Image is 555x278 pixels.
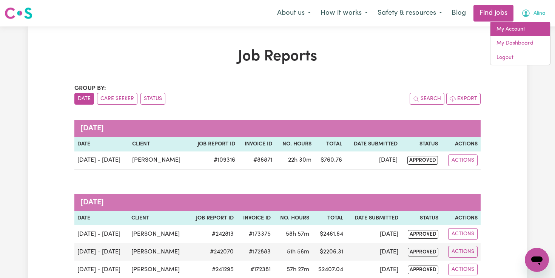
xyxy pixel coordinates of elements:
span: approved [408,230,438,239]
span: approved [408,248,438,256]
button: sort invoices by care seeker [97,93,137,105]
th: Status [401,211,442,225]
a: My Account [490,22,550,37]
button: Export [446,93,481,105]
th: Status [401,137,441,151]
a: My Dashboard [490,36,550,51]
th: Client [129,137,190,151]
span: Group by: [74,85,106,91]
h1: Job Reports [74,48,481,66]
th: Date [74,211,128,225]
button: Actions [448,228,478,240]
th: Date Submitted [345,137,401,151]
td: [DATE] - [DATE] [74,151,129,170]
th: Date [74,137,129,151]
a: Careseekers logo [5,5,32,22]
td: [PERSON_NAME] [128,243,188,261]
span: approved [407,156,438,165]
th: Invoice ID [238,137,276,151]
td: # 109316 [190,151,238,170]
td: $ 2206.31 [312,243,346,261]
th: Job Report ID [190,137,238,151]
button: My Account [516,5,550,21]
span: 58 hours 57 minutes [286,231,309,237]
td: [PERSON_NAME] [129,151,190,170]
td: #173375 [237,225,274,243]
td: #172883 [237,243,274,261]
td: [PERSON_NAME] [128,225,188,243]
button: Actions [448,264,478,275]
th: Total [314,137,345,151]
button: Safety & resources [373,5,447,21]
button: About us [272,5,316,21]
th: Actions [441,211,481,225]
th: Job Report ID [188,211,237,225]
span: 57 hours 27 minutes [287,267,309,273]
td: [DATE] - [DATE] [74,243,128,261]
div: My Account [490,22,550,65]
button: How it works [316,5,373,21]
th: Client [128,211,188,225]
td: # 242070 [188,243,237,261]
td: [DATE] [345,151,401,170]
td: [DATE] [346,225,401,243]
button: sort invoices by date [74,93,94,105]
span: 51 hours 56 minutes [287,249,309,255]
a: Blog [447,5,470,22]
span: Alina [533,9,546,18]
button: Search [410,93,444,105]
td: $ 760.76 [314,151,345,170]
th: Date Submitted [346,211,401,225]
span: approved [408,266,438,274]
span: 22 hours 30 minutes [288,157,311,163]
iframe: Button to launch messaging window [525,248,549,272]
td: [DATE] - [DATE] [74,225,128,243]
th: Total [312,211,346,225]
th: No. Hours [274,211,312,225]
td: # 242813 [188,225,237,243]
th: No. Hours [275,137,314,151]
a: Logout [490,51,550,65]
td: $ 2461.64 [312,225,346,243]
th: Invoice ID [237,211,274,225]
td: #86871 [238,151,276,170]
caption: [DATE] [74,120,481,137]
th: Actions [441,137,481,151]
a: Find jobs [473,5,513,22]
button: Actions [448,246,478,258]
button: Actions [448,154,478,166]
img: Careseekers logo [5,6,32,20]
td: [DATE] [346,243,401,261]
caption: [DATE] [74,194,481,211]
button: sort invoices by paid status [140,93,165,105]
